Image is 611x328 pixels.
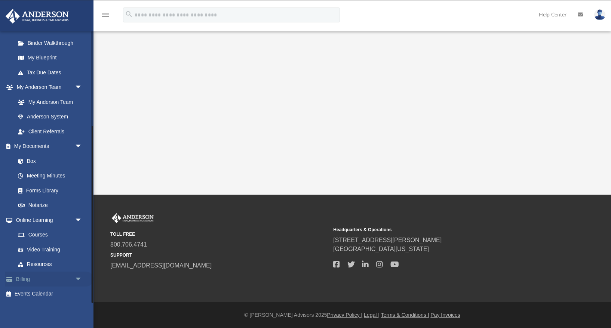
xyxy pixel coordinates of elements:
a: Notarize [10,198,90,213]
a: Binder Walkthrough [10,35,93,50]
a: Privacy Policy | [327,312,363,318]
a: Billingarrow_drop_down [5,272,93,287]
a: [EMAIL_ADDRESS][DOMAIN_NAME] [110,262,212,269]
a: [STREET_ADDRESS][PERSON_NAME] [333,237,442,243]
a: Box [10,154,86,168]
a: Resources [10,257,90,272]
a: Courses [10,228,90,242]
small: SUPPORT [110,252,328,259]
a: Tax Due Dates [10,65,93,80]
a: Forms Library [10,183,86,198]
a: Video Training [10,242,86,257]
a: Events Calendar [5,287,93,301]
i: menu [101,10,110,19]
small: TOLL FREE [110,231,328,238]
a: 800.706.4741 [110,241,147,248]
span: arrow_drop_down [75,272,90,287]
a: Legal | [364,312,380,318]
a: [GEOGRAPHIC_DATA][US_STATE] [333,246,429,252]
a: menu [101,14,110,19]
img: User Pic [594,9,605,20]
a: My Blueprint [10,50,90,65]
a: Pay Invoices [430,312,460,318]
i: search [125,10,133,18]
span: arrow_drop_down [75,80,90,95]
span: arrow_drop_down [75,213,90,228]
a: My Anderson Team [10,95,86,109]
a: Online Learningarrow_drop_down [5,213,90,228]
small: Headquarters & Operations [333,226,551,233]
a: Client Referrals [10,124,90,139]
a: Meeting Minutes [10,168,90,183]
a: Terms & Conditions | [381,312,429,318]
span: arrow_drop_down [75,139,90,154]
img: Anderson Advisors Platinum Portal [3,9,71,24]
a: My Anderson Teamarrow_drop_down [5,80,90,95]
a: My Documentsarrow_drop_down [5,139,90,154]
a: Anderson System [10,109,90,124]
div: © [PERSON_NAME] Advisors 2025 [93,311,611,319]
img: Anderson Advisors Platinum Portal [110,213,155,223]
